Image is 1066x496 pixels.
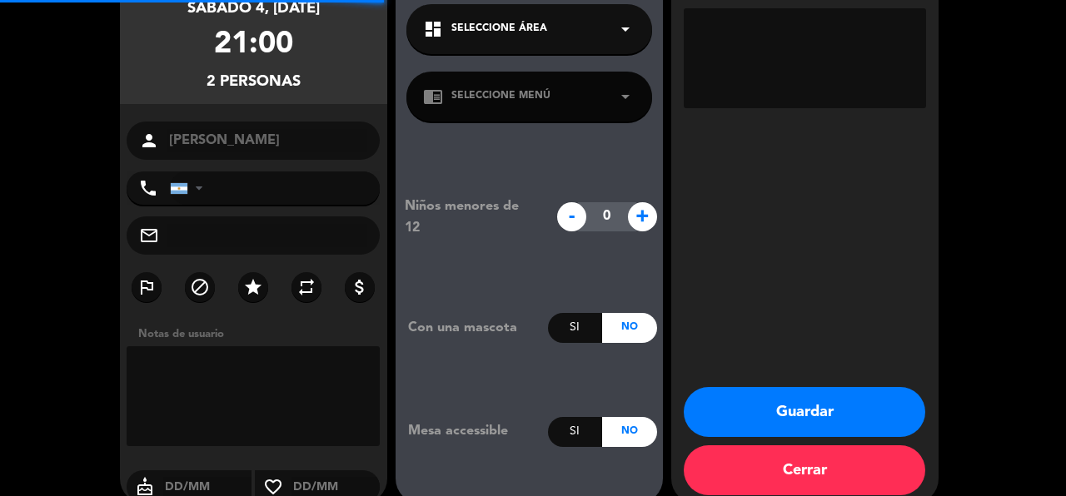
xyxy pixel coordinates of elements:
div: Notas de usuario [130,325,387,343]
span: Seleccione Área [451,21,547,37]
i: outlined_flag [137,277,157,297]
button: Guardar [684,387,925,437]
i: block [190,277,210,297]
i: star [243,277,263,297]
i: attach_money [350,277,370,297]
i: mail_outline [139,226,159,246]
i: repeat [296,277,316,297]
div: No [602,417,656,447]
div: Mesa accessible [396,420,548,442]
i: dashboard [423,19,443,39]
span: + [628,202,657,231]
div: Si [548,313,602,343]
div: Si [548,417,602,447]
i: phone [138,178,158,198]
button: Cerrar [684,445,925,495]
span: - [557,202,586,231]
i: person [139,131,159,151]
div: No [602,313,656,343]
div: Con una mascota [396,317,548,339]
div: 21:00 [214,21,293,70]
div: Argentina: +54 [171,172,209,204]
i: chrome_reader_mode [423,87,443,107]
div: 2 personas [207,70,301,94]
i: arrow_drop_down [615,87,635,107]
span: Seleccione Menú [451,88,550,105]
i: arrow_drop_down [615,19,635,39]
div: Niños menores de 12 [392,196,548,239]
